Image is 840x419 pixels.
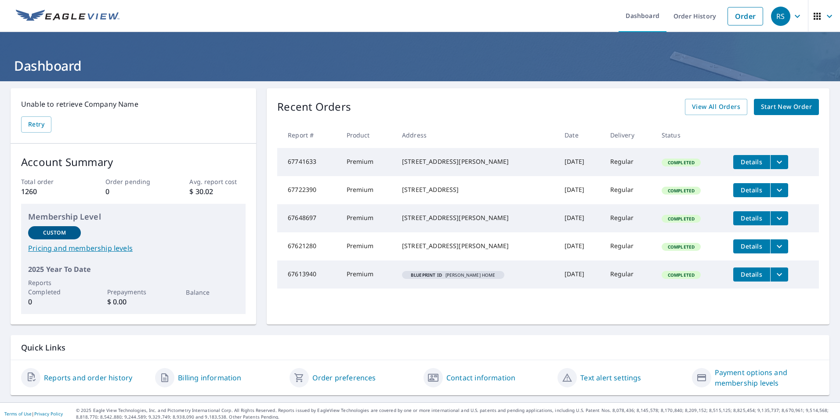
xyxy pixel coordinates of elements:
[340,232,395,260] td: Premium
[28,278,81,296] p: Reports Completed
[402,213,550,222] div: [STREET_ADDRESS][PERSON_NAME]
[4,411,32,417] a: Terms of Use
[770,211,788,225] button: filesDropdownBtn-67648697
[603,260,655,289] td: Regular
[733,183,770,197] button: detailsBtn-67722390
[340,148,395,176] td: Premium
[312,372,376,383] a: Order preferences
[277,176,339,204] td: 67722390
[558,204,603,232] td: [DATE]
[189,186,246,197] p: $ 30.02
[558,148,603,176] td: [DATE]
[733,267,770,282] button: detailsBtn-67613940
[663,272,700,278] span: Completed
[685,99,747,115] a: View All Orders
[16,10,119,23] img: EV Logo
[186,288,239,297] p: Balance
[739,242,765,250] span: Details
[4,411,63,416] p: |
[715,367,819,388] a: Payment options and membership levels
[558,260,603,289] td: [DATE]
[107,287,160,296] p: Prepayments
[28,119,44,130] span: Retry
[739,158,765,166] span: Details
[277,148,339,176] td: 67741633
[395,122,558,148] th: Address
[603,176,655,204] td: Regular
[402,185,550,194] div: [STREET_ADDRESS]
[733,239,770,253] button: detailsBtn-67621280
[277,232,339,260] td: 67621280
[733,211,770,225] button: detailsBtn-67648697
[105,186,162,197] p: 0
[178,372,241,383] a: Billing information
[770,239,788,253] button: filesDropdownBtn-67621280
[603,204,655,232] td: Regular
[11,57,829,75] h1: Dashboard
[28,296,81,307] p: 0
[739,270,765,278] span: Details
[558,122,603,148] th: Date
[28,243,239,253] a: Pricing and membership levels
[402,242,550,250] div: [STREET_ADDRESS][PERSON_NAME]
[580,372,641,383] a: Text alert settings
[277,260,339,289] td: 67613940
[340,176,395,204] td: Premium
[558,232,603,260] td: [DATE]
[761,101,812,112] span: Start New Order
[728,7,763,25] a: Order
[34,411,63,417] a: Privacy Policy
[277,204,339,232] td: 67648697
[770,155,788,169] button: filesDropdownBtn-67741633
[340,122,395,148] th: Product
[105,177,162,186] p: Order pending
[411,273,442,277] em: Blueprint ID
[340,204,395,232] td: Premium
[754,99,819,115] a: Start New Order
[277,122,339,148] th: Report #
[603,232,655,260] td: Regular
[733,155,770,169] button: detailsBtn-67741633
[771,7,790,26] div: RS
[21,186,77,197] p: 1260
[277,99,351,115] p: Recent Orders
[663,244,700,250] span: Completed
[189,177,246,186] p: Avg. report cost
[770,183,788,197] button: filesDropdownBtn-67722390
[663,216,700,222] span: Completed
[558,176,603,204] td: [DATE]
[28,264,239,275] p: 2025 Year To Date
[663,159,700,166] span: Completed
[21,116,51,133] button: Retry
[739,214,765,222] span: Details
[603,122,655,148] th: Delivery
[446,372,515,383] a: Contact information
[21,154,246,170] p: Account Summary
[663,188,700,194] span: Completed
[28,211,239,223] p: Membership Level
[655,122,726,148] th: Status
[21,177,77,186] p: Total order
[107,296,160,307] p: $ 0.00
[21,99,246,109] p: Unable to retrieve Company Name
[692,101,740,112] span: View All Orders
[402,157,550,166] div: [STREET_ADDRESS][PERSON_NAME]
[406,273,501,277] span: [PERSON_NAME] HOME
[44,372,132,383] a: Reports and order history
[770,267,788,282] button: filesDropdownBtn-67613940
[739,186,765,194] span: Details
[603,148,655,176] td: Regular
[21,342,819,353] p: Quick Links
[43,229,66,237] p: Custom
[340,260,395,289] td: Premium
